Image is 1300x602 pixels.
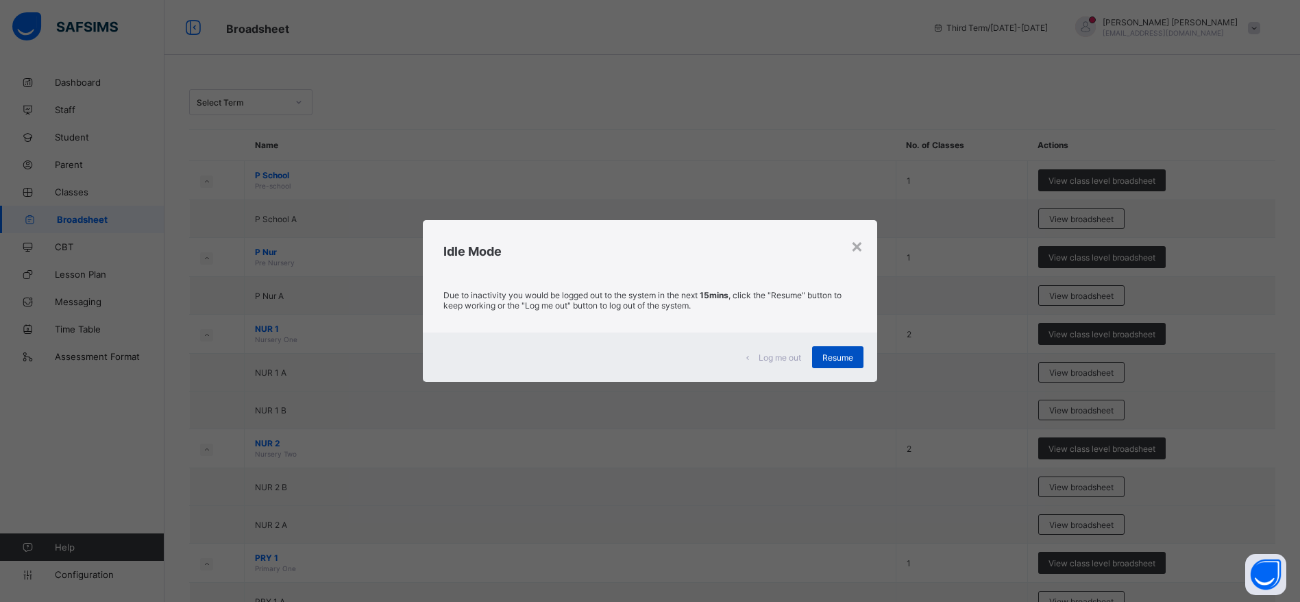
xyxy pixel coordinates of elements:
span: Resume [822,352,853,363]
span: Log me out [759,352,801,363]
h2: Idle Mode [443,244,857,258]
p: Due to inactivity you would be logged out to the system in the next , click the "Resume" button t... [443,290,857,311]
button: Open asap [1245,554,1286,595]
strong: 15mins [700,290,728,300]
div: × [850,234,863,257]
